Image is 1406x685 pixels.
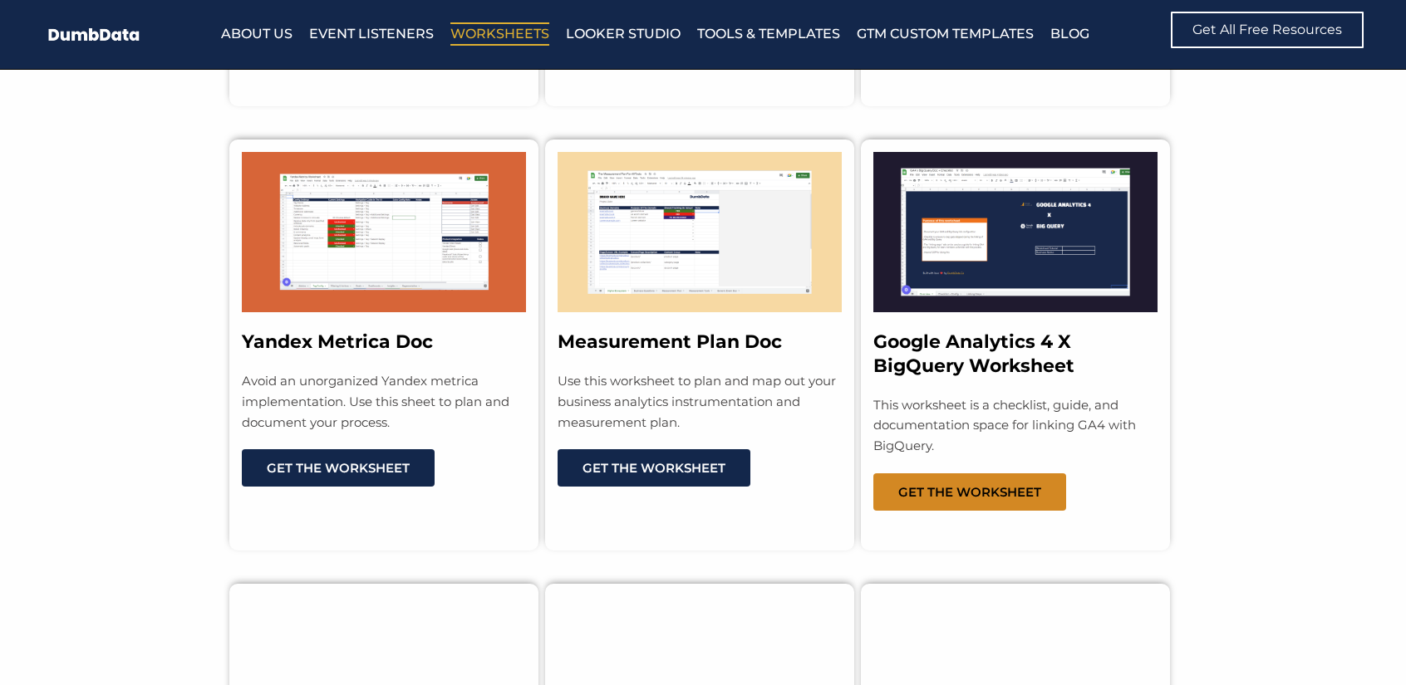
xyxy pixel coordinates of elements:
p: Avoid an unorganized Yandex metrica implementation. Use this sheet to plan and document your proc... [242,371,526,433]
a: Worksheets [450,22,549,46]
nav: Menu [221,22,1095,46]
p: Use this worksheet to plan and map out your business analytics instrumentation and measurement plan. [558,371,842,433]
a: Get The Worksheet [873,473,1066,511]
a: Blog [1050,22,1089,46]
span: Get All Free Resources [1192,23,1342,37]
a: Event Listeners [309,22,434,46]
a: Tools & Templates [697,22,840,46]
span: Get The Worksheet [583,462,725,474]
a: Get The Worksheet [242,449,435,487]
a: Looker Studio [566,22,681,46]
h3: Measurement Plan Doc [558,330,842,355]
h3: Yandex Metrica Doc [242,330,526,355]
a: GTM Custom Templates [857,22,1034,46]
a: Get The Worksheet [558,449,750,487]
span: Get The Worksheet [898,486,1041,498]
h3: Google Analytics 4 X BigQuery Worksheet [873,330,1158,378]
p: This worksheet is a checklist, guide, and documentation space for linking GA4 with BigQuery. [873,395,1158,457]
a: About Us [221,22,293,46]
span: Get The Worksheet [267,462,410,474]
a: Get All Free Resources [1171,12,1364,48]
